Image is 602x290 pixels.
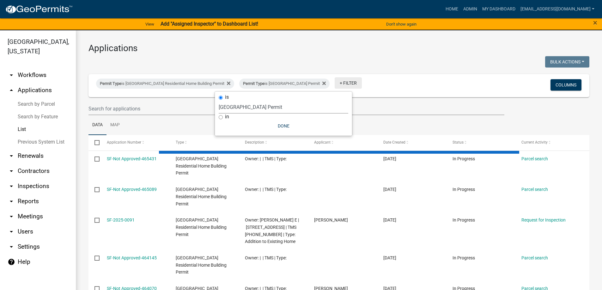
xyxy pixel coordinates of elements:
i: arrow_drop_down [8,198,15,205]
div: is [GEOGRAPHIC_DATA] Permit [239,79,330,89]
span: Permit Type [100,81,121,86]
button: Columns [550,79,581,91]
i: arrow_drop_down [8,167,15,175]
i: arrow_drop_up [8,86,15,94]
i: help [8,258,15,266]
i: arrow_drop_down [8,182,15,190]
span: Gregory Grabber [314,217,348,222]
span: Applicant [314,140,331,145]
span: Permit Type [243,81,265,86]
a: Admin [461,3,480,15]
span: Abbeville County Residential Home Building Permit [176,255,227,275]
a: Parcel search [521,255,548,260]
a: Home [443,3,461,15]
span: Owner: | | TMS | Type: [245,156,287,161]
a: Parcel search [521,156,548,161]
span: × [593,18,597,27]
span: Abbeville County Residential Home Building Permit [176,187,227,206]
i: arrow_drop_down [8,228,15,235]
span: Description [245,140,264,145]
h3: Applications [88,43,589,54]
datatable-header-cell: Description [239,135,308,150]
span: 08/15/2025 [383,217,396,222]
i: arrow_drop_down [8,243,15,251]
span: Abbeville County Residential Home Building Permit [176,156,227,176]
span: 08/18/2025 [383,187,396,192]
datatable-header-cell: Current Activity [515,135,585,150]
datatable-header-cell: Type [170,135,239,150]
a: Parcel search [521,187,548,192]
span: Abbeville County Residential Home Building Permit [176,217,227,237]
label: in [225,114,229,119]
a: SF-Not Approved-465089 [107,187,157,192]
span: Application Number [107,140,141,145]
i: arrow_drop_down [8,213,15,220]
a: SF-Not Approved-465431 [107,156,157,161]
input: Search for applications [88,102,504,115]
datatable-header-cell: Status [446,135,515,150]
span: Owner: | | TMS | Type: [245,187,287,192]
i: arrow_drop_down [8,152,15,160]
button: Close [593,19,597,27]
datatable-header-cell: Date Created [377,135,447,150]
label: is [225,95,229,100]
a: Map [106,115,124,135]
a: SF-2025-0091 [107,217,135,222]
a: View [143,19,157,29]
a: SF-Not Approved-464145 [107,255,157,260]
span: Current Activity [521,140,548,145]
a: Data [88,115,106,135]
datatable-header-cell: Applicant [308,135,377,150]
span: In Progress [453,187,475,192]
span: Status [453,140,464,145]
a: + Filter [335,77,362,89]
span: Date Created [383,140,405,145]
span: 08/14/2025 [383,255,396,260]
button: Done [219,120,348,132]
i: arrow_drop_down [8,71,15,79]
button: Don't show again [384,19,419,29]
span: In Progress [453,217,475,222]
span: Owner: JAMES ALICIA E | 951 MT LEBANON RD | TMS 043-00-00-067 | Type: Addition to Existing Home [245,217,299,244]
datatable-header-cell: Application Number [100,135,170,150]
span: Type [176,140,184,145]
div: is [GEOGRAPHIC_DATA] Residential Home Building Permit [96,79,234,89]
strong: Add "Assigned Inspector" to Dashboard List! [161,21,258,27]
span: Owner: | | TMS | Type: [245,255,287,260]
a: My Dashboard [480,3,518,15]
span: In Progress [453,255,475,260]
span: In Progress [453,156,475,161]
button: Bulk Actions [545,56,589,68]
a: [EMAIL_ADDRESS][DOMAIN_NAME] [518,3,597,15]
a: Request for Inspection [521,217,566,222]
span: 08/18/2025 [383,156,396,161]
datatable-header-cell: Select [88,135,100,150]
